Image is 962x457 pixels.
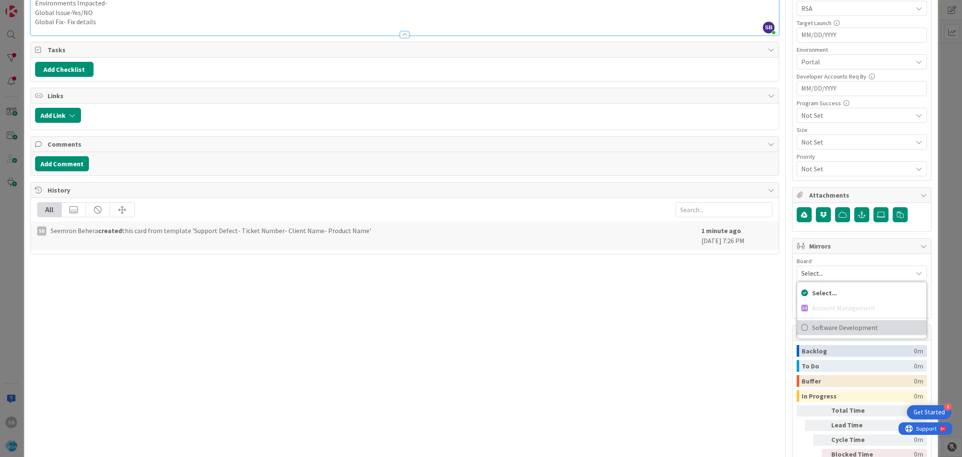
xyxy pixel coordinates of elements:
[812,287,922,299] span: Select...
[797,47,927,53] div: Environment
[801,110,912,120] span: Not Set
[907,405,952,419] div: Open Get Started checklist, remaining modules: 4
[801,81,922,96] input: MM/DD/YYYY
[802,390,914,402] div: In Progress
[18,1,38,11] span: Support
[831,420,877,431] div: Lead Time
[801,163,908,175] span: Not Set
[797,20,927,26] div: Target Launch
[797,285,927,300] a: Select...
[51,226,371,236] span: Seemron Behera this card from template 'Support Defect- Ticket Number- Client Name- Product Name'
[914,375,923,387] div: 0m
[812,321,922,334] span: Software Development
[48,45,764,55] span: Tasks
[48,91,764,101] span: Links
[881,420,923,431] div: 0m
[676,202,772,217] input: Search...
[914,390,923,402] div: 0m
[701,226,772,246] div: [DATE] 7:26 PM
[35,156,89,171] button: Add Comment
[35,17,775,27] p: Global Fix- Fix details
[797,127,927,133] div: Size
[801,28,922,42] input: MM/DD/YYYY
[48,139,764,149] span: Comments
[802,345,914,357] div: Backlog
[944,403,952,411] div: 4
[809,241,916,251] span: Mirrors
[801,57,912,67] span: Portal
[914,345,923,357] div: 0m
[801,3,912,13] span: RSA
[881,405,923,416] div: 0m
[701,226,741,235] b: 1 minute ago
[802,360,914,372] div: To Do
[35,8,775,18] p: Global Issue-Yes/NO
[831,405,877,416] div: Total Time
[797,320,927,335] a: Software Development
[797,74,927,79] div: Developer Accounts Req By
[763,22,775,33] span: SB
[48,185,764,195] span: History
[797,258,812,264] span: Board
[809,190,916,200] span: Attachments
[797,100,927,106] div: Program Success
[42,3,46,10] div: 9+
[831,434,877,446] div: Cycle Time
[914,408,945,416] div: Get Started
[881,434,923,446] div: 0m
[35,108,81,123] button: Add Link
[797,154,927,160] div: Priority
[801,267,908,279] span: Select...
[98,226,122,235] b: created
[35,62,94,77] button: Add Checklist
[914,360,923,372] div: 0m
[802,375,914,387] div: Buffer
[801,136,908,148] span: Not Set
[37,226,46,236] div: SB
[38,203,62,217] div: All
